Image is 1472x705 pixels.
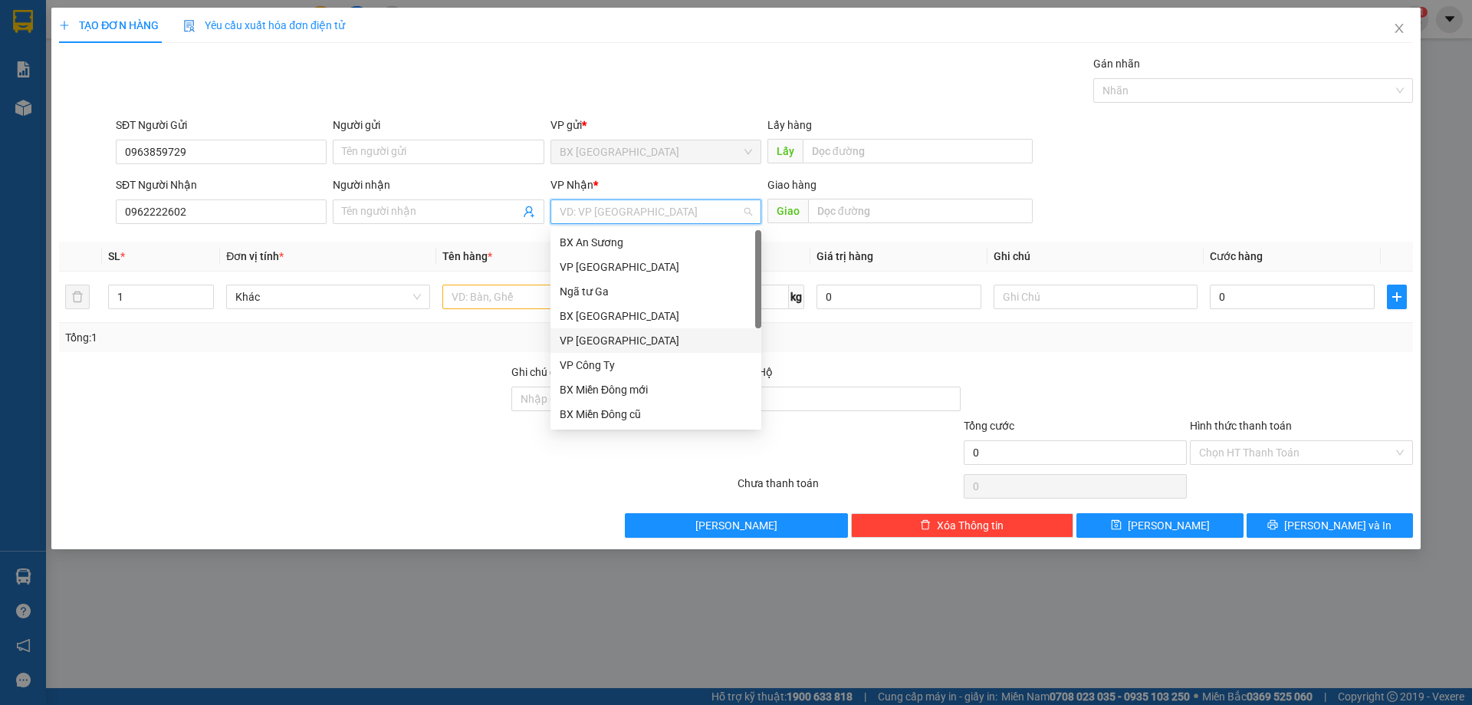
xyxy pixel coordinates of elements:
div: VP Tân Bình [550,255,761,279]
button: save[PERSON_NAME] [1076,513,1243,538]
div: VP gửi [550,117,761,133]
span: Tên hàng [442,250,492,262]
span: kg [789,285,804,309]
th: Ghi chú [987,242,1204,272]
div: BX Miền Đông cũ [560,406,752,423]
div: SĐT Người Nhận [116,176,327,193]
span: [PERSON_NAME] [1128,517,1210,534]
div: BX Quảng Ngãi [550,304,761,328]
div: Người gửi [333,117,544,133]
span: close [1393,22,1405,35]
span: Tổng cước [964,420,1014,432]
input: Ghi chú đơn hàng [511,387,734,411]
div: BX An Sương [560,234,752,251]
div: VP Công Ty [560,357,752,374]
span: plus [59,20,70,31]
span: Giao [767,199,808,223]
span: Giao hàng [767,179,816,191]
label: Hình thức thanh toán [1190,420,1292,432]
input: Ghi Chú [994,285,1198,309]
input: VD: Bàn, Ghế [442,285,646,309]
input: Dọc đường [808,199,1033,223]
span: TẠO ĐƠN HÀNG [59,19,159,31]
span: Xóa Thông tin [937,517,1004,534]
button: delete [65,285,90,309]
button: Close [1378,8,1421,51]
span: printer [1267,519,1278,532]
div: Người nhận [333,176,544,193]
span: BX Quảng Ngãi [560,140,752,163]
span: VP Nhận [550,179,593,191]
div: Ngã tư Ga [550,279,761,304]
span: Cước hàng [1210,250,1263,262]
button: [PERSON_NAME] [625,513,848,538]
span: Lấy hàng [767,119,812,131]
label: Ghi chú đơn hàng [511,366,596,378]
div: VP Công Ty [550,353,761,377]
div: VP Hà Nội [550,328,761,353]
div: Tổng: 1 [65,329,568,346]
div: BX [GEOGRAPHIC_DATA] [560,308,752,324]
div: BX Miền Đông mới [550,377,761,402]
div: BX Miền Đông cũ [550,402,761,427]
div: VP [GEOGRAPHIC_DATA] [560,259,752,275]
input: 0 [816,285,981,309]
span: Giá trị hàng [816,250,873,262]
span: Khác [235,285,421,308]
div: BX Miền Đông mới [560,381,752,398]
div: VP [GEOGRAPHIC_DATA] [560,332,752,349]
span: Đơn vị tính [226,250,284,262]
div: Chưa thanh toán [736,475,962,502]
button: printer[PERSON_NAME] và In [1247,513,1413,538]
div: SĐT Người Gửi [116,117,327,133]
span: save [1111,519,1122,532]
span: Lấy [767,139,803,163]
span: Yêu cầu xuất hóa đơn điện tử [183,19,345,31]
input: Dọc đường [803,139,1033,163]
span: delete [920,519,931,532]
span: Thu Hộ [738,366,773,378]
span: user-add [523,206,535,218]
span: SL [108,250,120,262]
img: icon [183,20,195,32]
label: Gán nhãn [1093,58,1140,70]
button: plus [1387,285,1407,309]
div: BX An Sương [550,230,761,255]
button: deleteXóa Thông tin [851,513,1074,538]
span: [PERSON_NAME] [695,517,777,534]
div: Ngã tư Ga [560,283,752,300]
span: plus [1388,291,1406,303]
span: [PERSON_NAME] và In [1284,517,1391,534]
